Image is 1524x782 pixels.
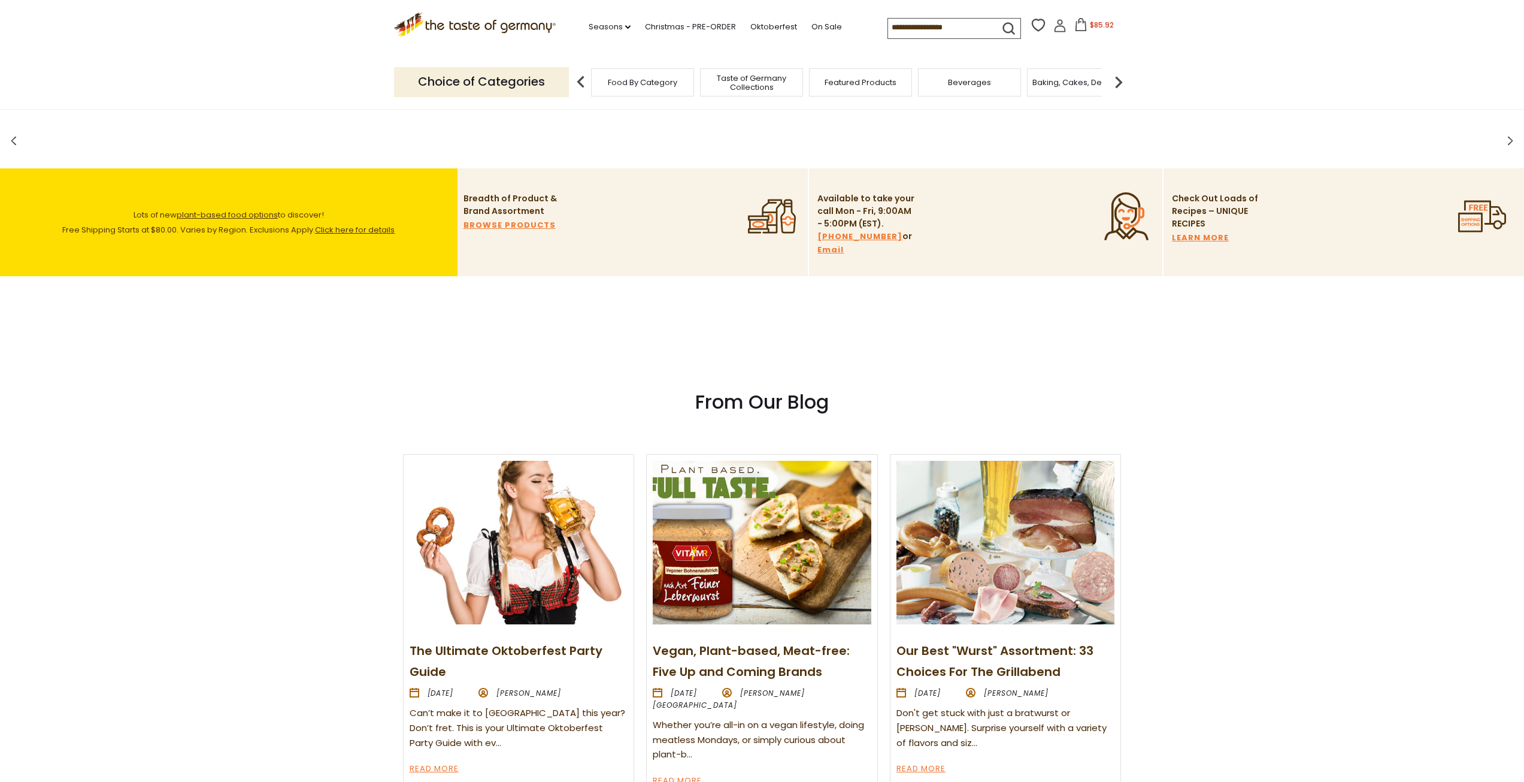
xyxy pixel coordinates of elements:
a: [PHONE_NUMBER] [817,230,902,243]
a: LEARN MORE [1172,231,1229,244]
time: [DATE] [428,688,454,698]
a: Seasons [589,20,631,34]
time: [DATE] [671,688,697,698]
img: Our Best "Wurst" Assortment: 33 Choices For The Grillabend [896,461,1114,624]
a: The Ultimate Oktoberfest Party Guide [410,642,602,680]
span: [PERSON_NAME] [984,688,1049,698]
a: Oktoberfest [750,20,797,34]
a: Read More [896,762,946,777]
h3: From Our Blog [403,390,1122,414]
a: Beverages [948,78,991,87]
a: Our Best "Wurst" Assortment: 33 Choices For The Grillabend [896,642,1093,680]
a: On Sale [811,20,842,34]
p: Available to take your call Mon - Fri, 9:00AM - 5:00PM (EST). or [817,192,916,256]
a: Food By Category [608,78,677,87]
span: Lots of new to discover! Free Shipping Starts at $80.00. Varies by Region. Exclusions Apply. [62,209,395,235]
span: [PERSON_NAME][GEOGRAPHIC_DATA] [653,688,805,710]
div: Whether you’re all-in on a vegan lifestyle, doing meatless Mondays, or simply curious about plant-b… [653,718,871,763]
a: Read More [410,762,459,777]
a: plant-based food options [177,209,278,221]
time: [DATE] [914,688,941,698]
a: BROWSE PRODUCTS [463,219,556,232]
img: previous arrow [569,70,593,94]
a: Vegan, Plant-based, Meat-free: Five Up and Coming Brands [653,642,850,680]
a: Featured Products [825,78,896,87]
img: The Ultimate Oktoberfest Party Guide [410,461,628,624]
a: Baking, Cakes, Desserts [1032,78,1125,87]
div: Can’t make it to [GEOGRAPHIC_DATA] this year? Don’t fret. This is your Ultimate Oktoberfest Party... [410,706,628,751]
a: Email [817,243,844,256]
a: Christmas - PRE-ORDER [645,20,736,34]
div: Don't get stuck with just a bratwurst or [PERSON_NAME]. Surprise yourself with a variety of flavo... [896,706,1114,751]
p: Choice of Categories [394,67,569,96]
p: Breadth of Product & Brand Assortment [463,192,562,218]
span: $85.92 [1090,20,1114,30]
img: Vegan, Plant-based, Meat-free: Five Up and Coming Brands [653,461,871,624]
p: Check Out Loads of Recipes – UNIQUE RECIPES [1172,192,1259,230]
a: Taste of Germany Collections [704,74,799,92]
img: next arrow [1107,70,1131,94]
a: Click here for details [315,224,395,235]
button: $85.92 [1069,18,1120,36]
span: [PERSON_NAME] [496,688,561,698]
